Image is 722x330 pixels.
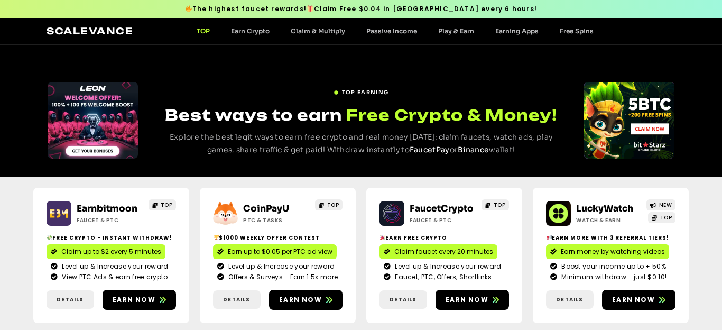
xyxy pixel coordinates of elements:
[602,290,675,310] a: Earn now
[559,262,666,271] span: Boost your income up to + 50%
[220,27,280,35] a: Earn Crypto
[379,234,509,242] h2: Earn free crypto
[327,201,339,209] span: TOP
[165,106,342,124] span: Best ways to earn
[226,262,335,271] span: Level up & Increase your reward
[584,82,674,159] div: 2 / 3
[315,199,343,210] a: TOP
[576,203,633,214] a: LuckyWatch
[243,203,289,214] a: CoinPayU
[47,290,94,309] a: Details
[380,235,385,240] img: 🎉
[646,199,675,210] a: NEW
[346,105,557,125] span: Free Crypto & Money!
[280,27,356,35] a: Claim & Multiply
[546,234,675,242] h2: Earn more with 3 referral Tiers!
[77,203,137,214] a: Earnbitmoon
[213,234,343,242] h2: $1000 Weekly Offer contest
[494,201,506,209] span: TOP
[269,290,343,310] a: Earn now
[307,5,313,12] img: 🎁
[394,247,493,256] span: Claim faucet every 20 minutes
[390,296,416,304] span: Details
[47,244,165,259] a: Claim up to $2 every 5 minutes
[482,199,509,210] a: TOP
[485,27,549,35] a: Earning Apps
[446,295,488,305] span: Earn now
[342,88,388,96] span: TOP EARNING
[213,244,337,259] a: Earn up to $0.05 per PTC ad view
[59,272,168,282] span: View PTC Ads & earn free crypto
[186,27,220,35] a: TOP
[547,235,552,240] img: 📢
[410,216,476,224] h2: Faucet & PTC
[47,235,52,240] img: 💸
[612,295,655,305] span: Earn now
[158,131,564,157] p: Explore the best legit ways to earn free crypto and real money [DATE]: claim faucets, watch ads, ...
[436,290,509,310] a: Earn now
[556,296,583,304] span: Details
[149,199,176,210] a: TOP
[659,201,672,209] span: NEW
[584,82,674,159] div: Slides
[410,203,474,214] a: FaucetCrypto
[458,145,489,154] a: Binance
[47,25,133,36] a: Scalevance
[392,272,492,282] span: Faucet, PTC, Offers, Shortlinks
[379,290,427,309] a: Details
[228,247,332,256] span: Earn up to $0.05 per PTC ad view
[559,272,667,282] span: Minimum withdraw - just $0.10!
[77,216,143,224] h2: Faucet & PTC
[379,244,497,259] a: Claim faucet every 20 minutes
[546,290,594,309] a: Details
[213,290,261,309] a: Details
[356,27,428,35] a: Passive Income
[161,201,173,209] span: TOP
[576,216,642,224] h2: Watch & Earn
[226,272,338,282] span: Offers & Surveys - Earn 1.5x more
[223,296,250,304] span: Details
[185,4,537,14] span: The highest faucet rewards! Claim Free $0.04 in [GEOGRAPHIC_DATA] every 6 hours!
[47,234,176,242] h2: Free crypto - Instant withdraw!
[186,27,604,35] nav: Menu
[549,27,604,35] a: Free Spins
[113,295,155,305] span: Earn now
[561,247,665,256] span: Earn money by watching videos
[243,216,309,224] h2: ptc & Tasks
[57,296,84,304] span: Details
[428,27,485,35] a: Play & Earn
[648,212,675,223] a: TOP
[334,84,388,96] a: TOP EARNING
[103,290,176,310] a: Earn now
[392,262,501,271] span: Level up & Increase your reward
[660,214,672,222] span: TOP
[59,262,168,271] span: Level up & Increase your reward
[214,235,219,240] img: 🏆
[48,82,138,159] div: Slides
[546,244,669,259] a: Earn money by watching videos
[410,145,450,154] a: FaucetPay
[279,295,322,305] span: Earn now
[186,5,192,12] img: 🔥
[61,247,161,256] span: Claim up to $2 every 5 minutes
